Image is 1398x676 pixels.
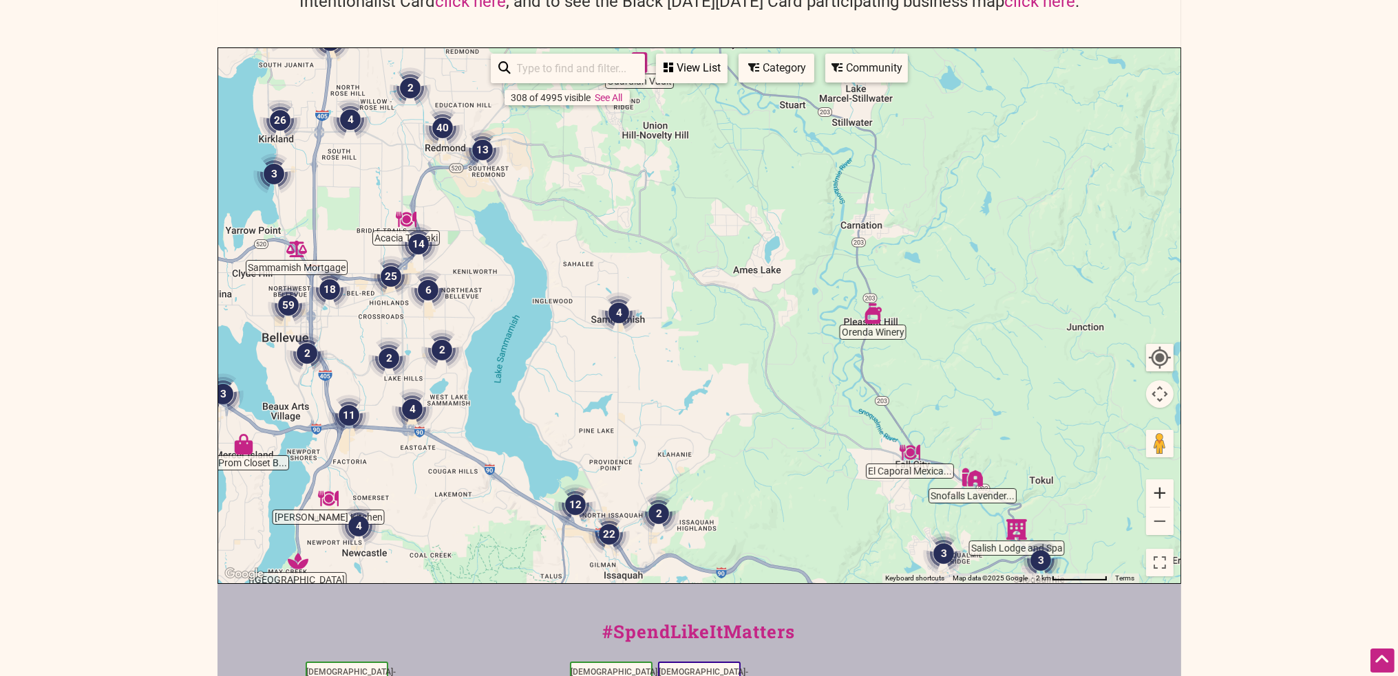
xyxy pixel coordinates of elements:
a: Terms (opens in new tab) [1116,574,1135,582]
button: Keyboard shortcuts [886,574,945,583]
div: 308 of 4995 visible [511,92,591,103]
div: 44th Street Salon [282,545,314,577]
button: Zoom in [1146,479,1174,507]
div: 40 [416,102,469,154]
a: See All [595,92,623,103]
div: 22 [583,508,635,560]
div: Type to search and filter [491,54,645,83]
div: 2 [416,324,468,376]
div: 25 [365,250,417,303]
div: 3 [197,368,249,420]
a: Open this area in Google Maps (opens a new window) [222,565,267,583]
div: 14 [392,218,445,270]
div: 4 [324,94,377,146]
div: Terry's Kitchen [313,483,344,514]
button: Your Location [1146,344,1174,371]
div: 4 [386,383,438,435]
div: 2 [633,488,685,540]
input: Type to find and filter... [511,55,637,82]
div: Filter by category [739,54,814,83]
div: 4 [593,287,645,339]
button: Drag Pegman onto the map to open Street View [1146,430,1174,457]
div: View List [657,55,726,81]
div: Category [740,55,813,81]
div: 18 [304,263,356,316]
div: Scroll Back to Top [1370,648,1395,673]
div: 26 [254,94,306,146]
div: 13 [456,124,509,176]
div: 4 [332,500,385,552]
span: 2 km [1037,574,1052,582]
div: Sammamish Mortgage [281,233,313,265]
div: Salish Lodge and Spa [1001,514,1032,545]
div: 6 [402,264,454,316]
div: Filter by Community [825,54,908,83]
div: Snofalls Lavender Farm [957,461,988,493]
div: 3 [248,148,300,200]
div: #SpendLikeItMatters [218,618,1181,659]
div: Acacia Teriyaki [390,204,422,235]
div: 59 [262,279,315,331]
div: 3 [1015,534,1067,587]
button: Map camera controls [1146,380,1174,408]
div: 3 [918,527,970,580]
div: Community [827,55,907,81]
button: Zoom out [1146,508,1174,535]
div: 2 [281,327,333,380]
div: 12 [549,479,602,531]
div: The Prom Closet Boutique Consignment [228,428,260,460]
span: Map data ©2025 Google [953,574,1028,582]
div: See a list of the visible businesses [656,54,728,83]
div: Orenda Winery [857,298,889,329]
div: 11 [323,389,375,441]
div: 2 [363,332,415,384]
div: El Caporal Mexican Restaurant [894,437,926,468]
div: 2 [384,62,436,114]
button: Toggle fullscreen view [1145,548,1174,577]
button: Map Scale: 2 km per 77 pixels [1032,574,1112,583]
img: Google [222,565,267,583]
